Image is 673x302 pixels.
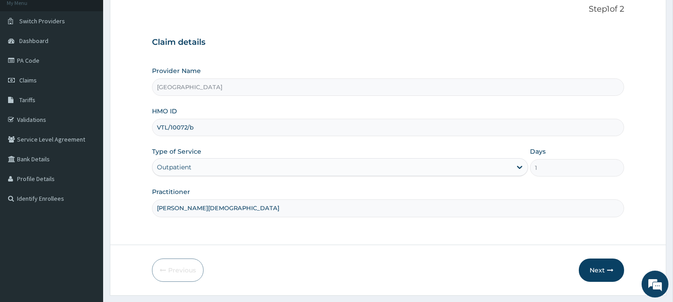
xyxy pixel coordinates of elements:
div: Chat with us now [47,50,151,62]
textarea: Type your message and hit 'Enter' [4,204,171,236]
label: Days [530,147,546,156]
span: We're online! [52,93,124,183]
p: Step 1 of 2 [152,4,624,14]
span: Tariffs [19,96,35,104]
label: Practitioner [152,187,190,196]
img: d_794563401_company_1708531726252_794563401 [17,45,36,67]
input: Enter HMO ID [152,119,624,136]
span: Switch Providers [19,17,65,25]
h3: Claim details [152,38,624,47]
button: Previous [152,259,204,282]
div: Minimize live chat window [147,4,169,26]
label: Provider Name [152,66,201,75]
span: Dashboard [19,37,48,45]
span: Claims [19,76,37,84]
button: Next [579,259,624,282]
label: HMO ID [152,107,177,116]
div: Outpatient [157,163,191,172]
input: Enter Name [152,199,624,217]
label: Type of Service [152,147,201,156]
